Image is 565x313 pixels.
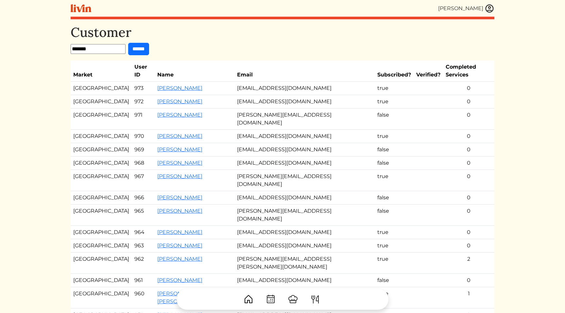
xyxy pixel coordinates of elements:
td: 0 [443,226,494,239]
td: [GEOGRAPHIC_DATA] [71,156,132,170]
td: 0 [443,239,494,253]
td: [GEOGRAPHIC_DATA] [71,226,132,239]
th: Market [71,60,132,82]
td: [GEOGRAPHIC_DATA] [71,205,132,226]
td: 0 [443,205,494,226]
div: [PERSON_NAME] [438,5,483,12]
td: [GEOGRAPHIC_DATA] [71,108,132,130]
th: User ID [132,60,155,82]
td: [PERSON_NAME][EMAIL_ADDRESS][PERSON_NAME][DOMAIN_NAME] [234,253,375,274]
td: false [375,156,414,170]
a: [PERSON_NAME] [157,98,202,105]
td: 973 [132,82,155,95]
td: 968 [132,156,155,170]
td: [GEOGRAPHIC_DATA] [71,170,132,191]
img: user_account-e6e16d2ec92f44fc35f99ef0dc9cddf60790bfa021a6ecb1c896eb5d2907b31c.svg [485,4,494,13]
td: false [375,143,414,156]
td: [GEOGRAPHIC_DATA] [71,253,132,274]
td: true [375,170,414,191]
td: [EMAIL_ADDRESS][DOMAIN_NAME] [234,274,375,287]
td: 0 [443,156,494,170]
td: 0 [443,191,494,205]
td: [PERSON_NAME][EMAIL_ADDRESS][DOMAIN_NAME] [234,108,375,130]
td: [GEOGRAPHIC_DATA] [71,95,132,108]
td: true [375,226,414,239]
td: true [375,253,414,274]
td: [EMAIL_ADDRESS][DOMAIN_NAME] [234,143,375,156]
td: [EMAIL_ADDRESS][DOMAIN_NAME] [234,191,375,205]
td: 970 [132,130,155,143]
td: [GEOGRAPHIC_DATA] [71,82,132,95]
td: 0 [443,170,494,191]
td: [EMAIL_ADDRESS][DOMAIN_NAME] [234,130,375,143]
a: [PERSON_NAME] [157,133,202,139]
td: [PERSON_NAME][EMAIL_ADDRESS][DOMAIN_NAME] [234,170,375,191]
a: [PERSON_NAME] [157,146,202,153]
td: 965 [132,205,155,226]
td: [EMAIL_ADDRESS][DOMAIN_NAME] [234,82,375,95]
img: House-9bf13187bcbb5817f509fe5e7408150f90897510c4275e13d0d5fca38e0b5951.svg [243,294,254,305]
td: true [375,130,414,143]
td: [GEOGRAPHIC_DATA] [71,274,132,287]
td: false [375,191,414,205]
td: [GEOGRAPHIC_DATA] [71,130,132,143]
td: 969 [132,143,155,156]
th: Email [234,60,375,82]
td: [EMAIL_ADDRESS][DOMAIN_NAME] [234,156,375,170]
td: 0 [443,130,494,143]
td: true [375,95,414,108]
td: 2 [443,253,494,274]
th: Verified? [414,60,443,82]
a: [PERSON_NAME] [157,242,202,249]
td: 0 [443,143,494,156]
td: 961 [132,274,155,287]
img: ChefHat-a374fb509e4f37eb0702ca99f5f64f3b6956810f32a249b33092029f8484b388.svg [288,294,298,305]
img: livin-logo-a0d97d1a881af30f6274990eb6222085a2533c92bbd1e4f22c21b4f0d0e3210c.svg [71,4,91,12]
td: true [375,239,414,253]
td: false [375,108,414,130]
td: 963 [132,239,155,253]
td: 972 [132,95,155,108]
a: [PERSON_NAME] [157,85,202,91]
td: 0 [443,82,494,95]
a: [PERSON_NAME] [157,208,202,214]
img: CalendarDots-5bcf9d9080389f2a281d69619e1c85352834be518fbc73d9501aef674afc0d57.svg [265,294,276,305]
td: [GEOGRAPHIC_DATA] [71,239,132,253]
td: 967 [132,170,155,191]
img: ForkKnife-55491504ffdb50bab0c1e09e7649658475375261d09fd45db06cec23bce548bf.svg [310,294,320,305]
td: [PERSON_NAME][EMAIL_ADDRESS][DOMAIN_NAME] [234,205,375,226]
th: Subscribed? [375,60,414,82]
td: false [375,274,414,287]
a: [PERSON_NAME] [157,229,202,235]
th: Completed Services [443,60,494,82]
td: [EMAIL_ADDRESS][DOMAIN_NAME] [234,239,375,253]
a: [PERSON_NAME] [157,160,202,166]
a: [PERSON_NAME] [157,277,202,283]
td: [GEOGRAPHIC_DATA] [71,191,132,205]
td: [GEOGRAPHIC_DATA] [71,143,132,156]
td: 0 [443,95,494,108]
h1: Customer [71,25,494,40]
td: 0 [443,274,494,287]
td: [EMAIL_ADDRESS][DOMAIN_NAME] [234,95,375,108]
td: 964 [132,226,155,239]
a: [PERSON_NAME] [157,256,202,262]
td: 966 [132,191,155,205]
td: [EMAIL_ADDRESS][DOMAIN_NAME] [234,226,375,239]
td: false [375,205,414,226]
a: [PERSON_NAME] [157,173,202,179]
a: [PERSON_NAME] [157,194,202,201]
a: [PERSON_NAME] [157,112,202,118]
td: true [375,82,414,95]
th: Name [155,60,234,82]
td: 0 [443,108,494,130]
td: 962 [132,253,155,274]
td: 971 [132,108,155,130]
